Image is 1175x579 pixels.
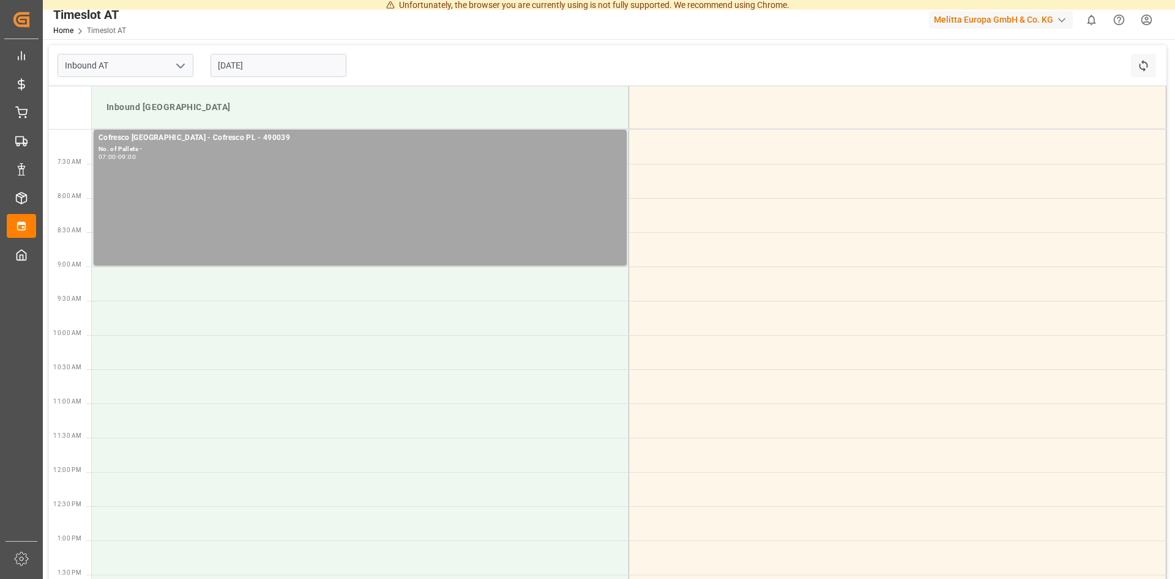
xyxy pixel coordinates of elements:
div: Melitta Europa GmbH & Co. KG [929,11,1073,29]
span: 1:00 PM [58,535,81,542]
span: 9:30 AM [58,295,81,302]
div: Timeslot AT [53,6,126,24]
a: Home [53,26,73,35]
button: open menu [171,56,189,75]
span: 11:30 AM [53,432,81,439]
div: 07:00 [99,154,116,160]
div: 09:00 [118,154,136,160]
span: 1:30 PM [58,569,81,576]
button: Help Center [1105,6,1133,34]
span: 10:30 AM [53,364,81,371]
span: 9:00 AM [58,261,81,268]
div: Cofresco [GEOGRAPHIC_DATA] - Cofresco PL - 490039 [99,132,622,144]
span: 8:00 AM [58,193,81,199]
span: 7:30 AM [58,158,81,165]
span: 12:30 PM [53,501,81,507]
button: Melitta Europa GmbH & Co. KG [929,8,1078,31]
span: 12:00 PM [53,467,81,473]
div: Inbound [GEOGRAPHIC_DATA] [102,96,619,119]
input: DD.MM.YYYY [211,54,346,77]
span: 10:00 AM [53,330,81,336]
div: - [116,154,118,160]
button: show 0 new notifications [1078,6,1105,34]
input: Type to search/select [58,54,193,77]
span: 8:30 AM [58,227,81,234]
div: No. of Pallets - [99,144,622,155]
span: 11:00 AM [53,398,81,405]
